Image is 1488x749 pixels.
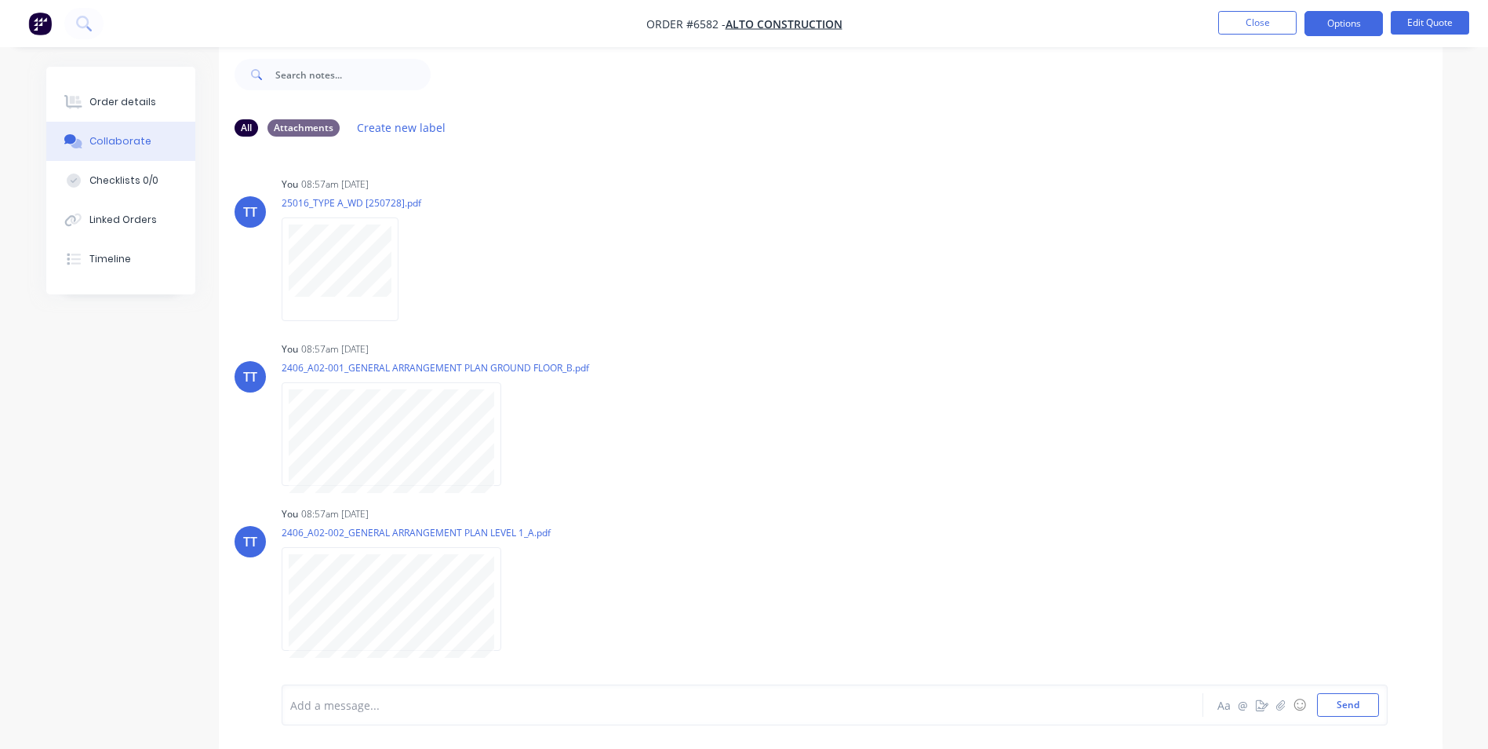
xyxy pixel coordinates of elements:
div: Collaborate [89,134,151,148]
p: 25016_TYPE A_WD [250728].pdf [282,196,421,210]
div: TT [243,532,257,551]
button: @ [1234,696,1253,714]
button: Collaborate [46,122,195,161]
div: Linked Orders [89,213,157,227]
button: ☺ [1290,696,1309,714]
p: 2406_A02-002_GENERAL ARRANGEMENT PLAN LEVEL 1_A.pdf [282,526,551,539]
div: 08:57am [DATE] [301,342,369,356]
div: Order details [89,95,156,109]
button: Timeline [46,239,195,279]
button: Edit Quote [1391,11,1469,35]
button: Linked Orders [46,200,195,239]
div: All [235,119,258,137]
div: 08:57am [DATE] [301,177,369,192]
p: 2406_A02-001_GENERAL ARRANGEMENT PLAN GROUND FLOOR_B.pdf [282,361,589,374]
div: You [282,342,298,356]
button: Options [1304,11,1383,36]
div: You [282,507,298,521]
input: Search notes... [275,59,431,90]
div: You [282,177,298,192]
div: TT [243,367,257,386]
span: Order #6582 - [646,16,726,31]
button: Order details [46,82,195,122]
img: Factory [28,12,52,35]
button: Send [1317,693,1379,717]
div: Attachments [267,119,340,137]
button: Create new label [349,117,454,138]
div: 08:57am [DATE] [301,507,369,521]
button: Close [1218,11,1297,35]
button: Checklists 0/0 [46,161,195,200]
div: TT [243,203,257,221]
a: Alto Construction [726,16,842,31]
div: Checklists 0/0 [89,174,158,188]
button: Aa [1215,696,1234,714]
div: Timeline [89,252,131,266]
